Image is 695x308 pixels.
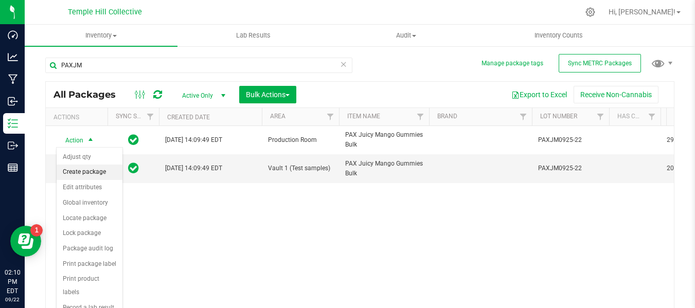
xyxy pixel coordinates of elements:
span: Sync METRC Packages [568,60,632,67]
li: Create package [57,165,122,180]
span: PAX Juicy Mango Gummies Bulk [345,159,423,178]
span: All Packages [54,89,126,100]
button: Bulk Actions [239,86,296,103]
span: Temple Hill Collective [68,8,142,16]
span: [DATE] 14:09:49 EDT [165,135,222,145]
a: Brand [437,113,457,120]
span: PAXJM0925-22 [538,135,603,145]
button: Manage package tags [482,59,543,68]
a: Filter [322,108,339,125]
p: 09/22 [5,296,20,303]
p: 02:10 PM EDT [5,268,20,296]
span: Inventory Counts [521,31,597,40]
a: Inventory Counts [483,25,635,46]
a: Item Name [347,113,380,120]
span: Inventory [25,31,177,40]
li: Print product labels [57,271,122,300]
a: Filter [142,108,159,125]
span: Audit [330,31,482,40]
a: Sync Status [116,113,155,120]
li: Edit attributes [57,180,122,195]
inline-svg: Analytics [8,52,18,62]
a: Filter [592,108,609,125]
inline-svg: Inbound [8,96,18,106]
a: Filter [515,108,532,125]
li: Locate package [57,211,122,226]
span: Clear [340,58,347,71]
inline-svg: Reports [8,162,18,173]
inline-svg: Inventory [8,118,18,129]
span: Bulk Actions [246,90,290,99]
span: Vault 1 (Test samples) [268,164,333,173]
a: Audit [330,25,483,46]
inline-svg: Outbound [8,140,18,151]
span: Action [56,133,84,148]
span: PAXJM0925-22 [538,164,603,173]
li: Adjust qty [57,150,122,165]
a: Area [270,113,286,120]
a: Filter [644,108,661,125]
a: Created Date [167,114,210,121]
input: Search Package ID, Item Name, SKU, Lot or Part Number... [45,58,352,73]
span: Lab Results [222,31,284,40]
button: Sync METRC Packages [559,54,641,73]
span: In Sync [128,161,139,175]
li: Global inventory [57,195,122,211]
li: Print package label [57,257,122,272]
span: PAX Juicy Mango Gummies Bulk [345,130,423,150]
a: Inventory [25,25,177,46]
div: Actions [54,114,103,121]
div: Manage settings [584,7,597,17]
span: Production Room [268,135,333,145]
a: Lab Results [177,25,330,46]
span: In Sync [128,133,139,147]
th: Has COA [609,108,661,126]
li: Package audit log [57,241,122,257]
a: Filter [412,108,429,125]
span: [DATE] 14:09:49 EDT [165,164,222,173]
button: Receive Non-Cannabis [574,86,658,103]
inline-svg: Dashboard [8,30,18,40]
span: select [84,133,97,148]
a: Lot Number [540,113,577,120]
span: Hi, [PERSON_NAME]! [609,8,675,16]
button: Export to Excel [505,86,574,103]
iframe: Resource center unread badge [30,224,43,237]
li: Lock package [57,226,122,241]
iframe: Resource center [10,226,41,257]
inline-svg: Manufacturing [8,74,18,84]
